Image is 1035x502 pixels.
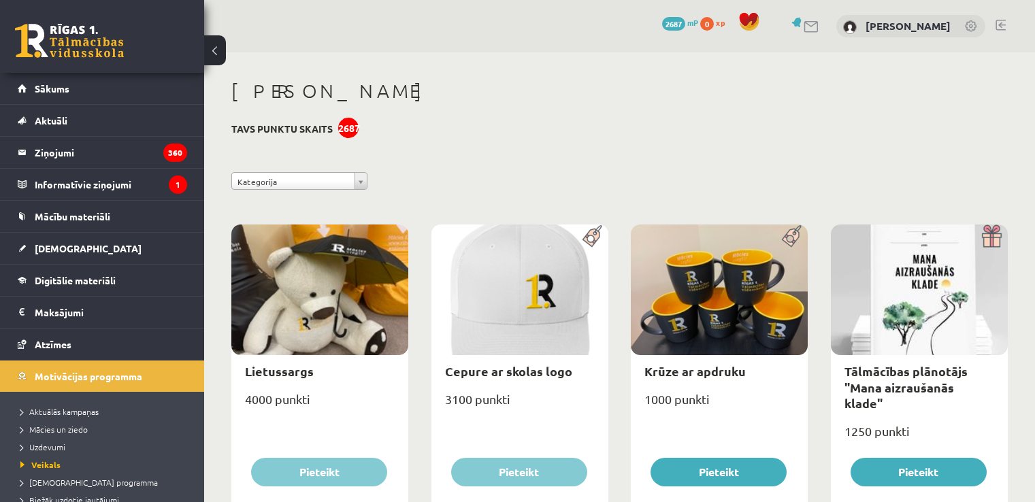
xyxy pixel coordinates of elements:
span: 0 [700,17,714,31]
div: 4000 punkti [231,388,408,422]
a: Motivācijas programma [18,361,187,392]
img: Populāra prece [777,224,808,248]
i: 1 [169,175,187,194]
a: Informatīvie ziņojumi1 [18,169,187,200]
span: 2687 [662,17,685,31]
img: Populāra prece [578,224,608,248]
button: Pieteikt [651,458,787,486]
span: Motivācijas programma [35,370,142,382]
div: 2687 [338,118,359,138]
a: 0 xp [700,17,732,28]
a: Aktuālās kampaņas [20,405,191,418]
span: [DEMOGRAPHIC_DATA] [35,242,142,254]
a: Veikals [20,458,191,471]
a: Ziņojumi360 [18,137,187,168]
a: Atzīmes [18,329,187,360]
a: Krūze ar apdruku [644,363,746,379]
span: Digitālie materiāli [35,274,116,286]
a: Mācies un ziedo [20,423,191,435]
a: Mācību materiāli [18,201,187,232]
legend: Informatīvie ziņojumi [35,169,187,200]
span: Uzdevumi [20,441,65,452]
span: Veikals [20,459,61,470]
a: Digitālie materiāli [18,265,187,296]
a: Tālmācības plānotājs "Mana aizraušanās klade" [844,363,968,411]
a: Aktuāli [18,105,187,136]
a: [DEMOGRAPHIC_DATA] programma [20,476,191,488]
a: Lietussargs [245,363,314,379]
span: Sākums [35,82,69,95]
span: mP [687,17,698,28]
button: Pieteikt [451,458,587,486]
a: Cepure ar skolas logo [445,363,572,379]
a: [PERSON_NAME] [866,19,951,33]
span: Atzīmes [35,338,71,350]
button: Pieteikt [251,458,387,486]
a: 2687 mP [662,17,698,28]
div: 3100 punkti [431,388,608,422]
legend: Maksājumi [35,297,187,328]
img: Dāvana ar pārsteigumu [977,224,1008,248]
legend: Ziņojumi [35,137,187,168]
span: Aktuāli [35,114,67,127]
h1: [PERSON_NAME] [231,80,1008,103]
span: Mācies un ziedo [20,424,88,435]
a: Uzdevumi [20,441,191,453]
div: 1000 punkti [631,388,808,422]
span: Kategorija [237,173,349,190]
a: Sākums [18,73,187,104]
button: Pieteikt [851,458,987,486]
a: [DEMOGRAPHIC_DATA] [18,233,187,264]
span: Mācību materiāli [35,210,110,222]
div: 1250 punkti [831,420,1008,454]
a: Rīgas 1. Tālmācības vidusskola [15,24,124,58]
a: Kategorija [231,172,367,190]
span: Aktuālās kampaņas [20,406,99,417]
h3: Tavs punktu skaits [231,123,333,135]
i: 360 [163,144,187,162]
a: Maksājumi [18,297,187,328]
span: xp [716,17,725,28]
span: [DEMOGRAPHIC_DATA] programma [20,477,158,488]
img: Rebeka Sanoka [843,20,857,34]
